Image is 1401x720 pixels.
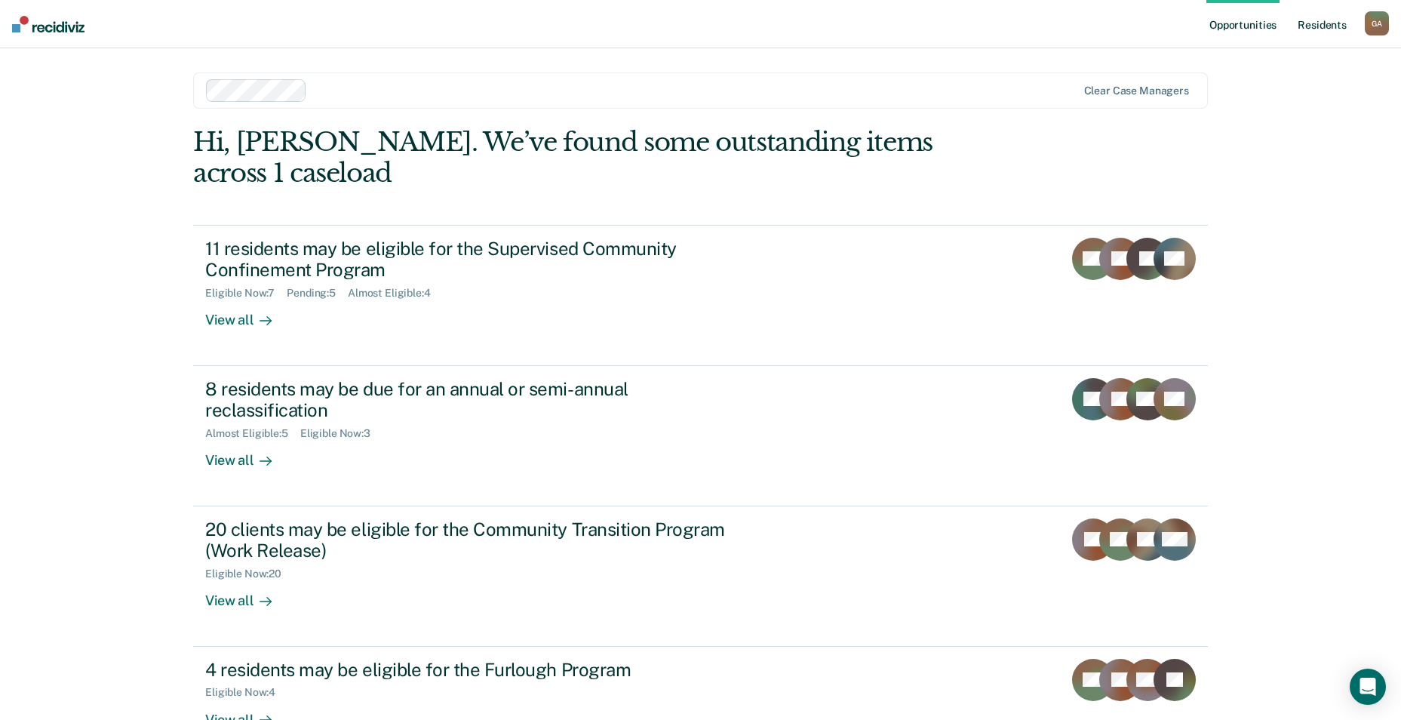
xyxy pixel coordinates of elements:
[205,440,290,469] div: View all
[205,580,290,610] div: View all
[205,238,735,282] div: 11 residents may be eligible for the Supervised Community Confinement Program
[300,427,383,440] div: Eligible Now : 3
[193,366,1208,506] a: 8 residents may be due for an annual or semi-annual reclassificationAlmost Eligible:5Eligible Now...
[348,287,443,300] div: Almost Eligible : 4
[205,686,287,699] div: Eligible Now : 4
[12,16,84,32] img: Recidiviz
[193,225,1208,366] a: 11 residents may be eligible for the Supervised Community Confinement ProgramEligible Now:7Pendin...
[1365,11,1389,35] button: GA
[205,427,300,440] div: Almost Eligible : 5
[205,568,293,580] div: Eligible Now : 20
[205,518,735,562] div: 20 clients may be eligible for the Community Transition Program (Work Release)
[205,287,287,300] div: Eligible Now : 7
[1084,85,1189,97] div: Clear case managers
[205,659,735,681] div: 4 residents may be eligible for the Furlough Program
[205,378,735,422] div: 8 residents may be due for an annual or semi-annual reclassification
[205,300,290,329] div: View all
[287,287,348,300] div: Pending : 5
[193,506,1208,647] a: 20 clients may be eligible for the Community Transition Program (Work Release)Eligible Now:20View...
[193,127,1005,189] div: Hi, [PERSON_NAME]. We’ve found some outstanding items across 1 caseload
[1350,669,1386,705] div: Open Intercom Messenger
[1365,11,1389,35] div: G A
